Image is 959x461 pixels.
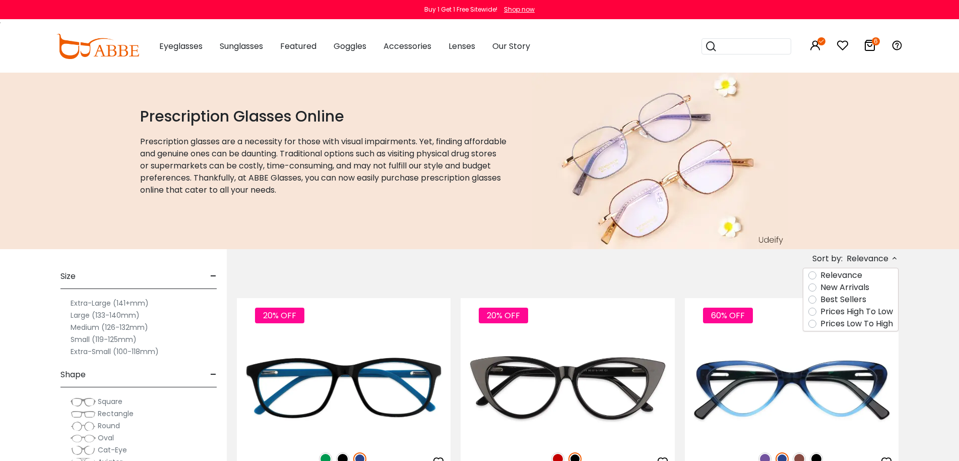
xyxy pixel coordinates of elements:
[210,264,217,289] span: -
[499,5,535,14] a: Shop now
[872,37,880,45] i: 6
[220,40,263,52] span: Sunglasses
[847,250,888,268] span: Relevance
[98,421,120,431] span: Round
[504,5,535,14] div: Shop now
[820,281,869,294] label: New Arrivals
[334,40,366,52] span: Goggles
[424,5,497,14] div: Buy 1 Get 1 Free Sitewide!
[98,445,127,455] span: Cat-Eye
[60,264,76,289] span: Size
[532,73,788,249] img: prescription glasses online
[703,308,753,323] span: 60% OFF
[210,363,217,387] span: -
[98,433,114,443] span: Oval
[71,333,137,345] label: Small (119-125mm)
[449,40,475,52] span: Lenses
[820,269,862,281] label: Relevance
[820,306,893,318] label: Prices High To Low
[60,363,86,387] span: Shape
[71,421,96,431] img: Round.png
[71,397,96,407] img: Square.png
[461,334,674,441] img: Black Nora - Acetate ,Universal Bridge Fit
[280,40,316,52] span: Featured
[140,136,507,196] p: Prescription glasses are a necessity for those with visual impairments. Yet, finding affordable a...
[159,40,203,52] span: Eyeglasses
[812,253,843,264] span: Sort by:
[71,309,140,321] label: Large (133-140mm)
[71,445,96,455] img: Cat-Eye.png
[71,297,149,309] label: Extra-Large (141+mm)
[98,396,122,407] span: Square
[71,345,159,358] label: Extra-Small (100-118mm)
[237,334,451,441] img: Blue Machovec - Acetate ,Universal Bridge Fit
[820,294,866,306] label: Best Sellers
[56,34,139,59] img: abbeglasses.com
[383,40,431,52] span: Accessories
[492,40,530,52] span: Our Story
[71,433,96,443] img: Oval.png
[71,321,148,333] label: Medium (126-132mm)
[864,41,876,53] a: 6
[255,308,304,323] span: 20% OFF
[71,409,96,419] img: Rectangle.png
[98,409,134,419] span: Rectangle
[685,334,899,441] img: Blue Hannah - Acetate ,Universal Bridge Fit
[479,308,528,323] span: 20% OFF
[140,107,507,126] h1: Prescription Glasses Online
[820,318,893,330] label: Prices Low To High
